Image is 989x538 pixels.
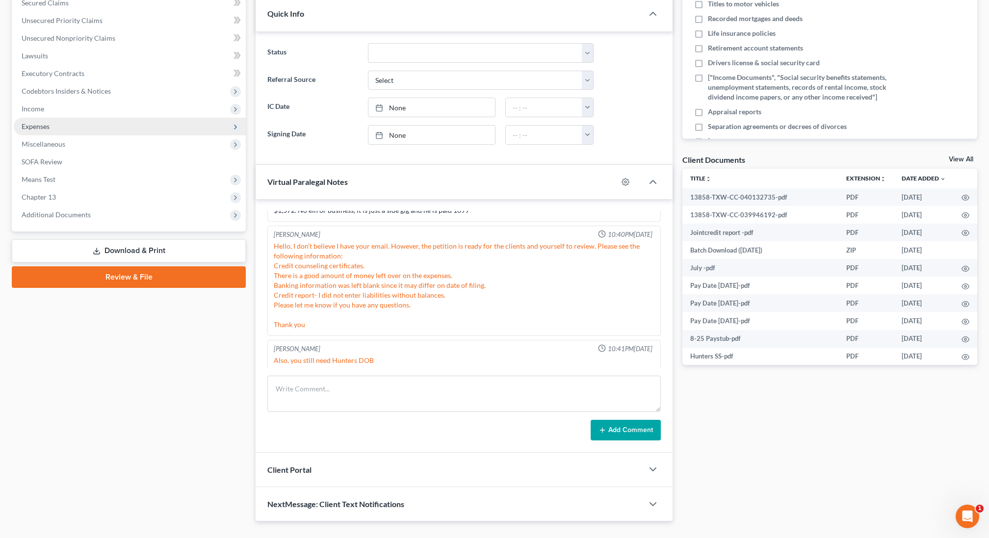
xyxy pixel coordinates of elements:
a: Download & Print [12,239,246,262]
label: Signing Date [262,125,363,145]
td: [DATE] [894,224,954,241]
div: Hello, I don’t believe I have your email. However, the petition is ready for the clients and your... [274,241,654,330]
span: Virtual Paralegal Notes [267,177,348,186]
td: [DATE] [894,241,954,259]
div: [PERSON_NAME] [274,344,320,354]
span: Separation agreements or decrees of divorces [708,122,847,131]
span: Quick Info [267,9,304,18]
td: ZIP [838,241,894,259]
div: Client Documents [682,154,745,165]
i: expand_more [940,176,946,182]
td: PDF [838,348,894,365]
td: 13858-TXW-CC-040132735-pdf [682,188,838,206]
span: Life insurance policies [708,28,776,38]
td: Jointcredit report -pdf [682,224,838,241]
span: Codebtors Insiders & Notices [22,87,111,95]
td: PDF [838,259,894,277]
button: Add Comment [591,420,661,440]
label: Referral Source [262,71,363,90]
span: 10:41PM[DATE] [608,344,652,354]
div: Also, you still need Hunters DOB [274,356,654,365]
span: Additional Documents [22,210,91,219]
td: Pay Date [DATE]-pdf [682,277,838,294]
span: SOFA Review [22,157,62,166]
span: Unsecured Nonpriority Claims [22,34,115,42]
td: July -pdf [682,259,838,277]
td: [DATE] [894,188,954,206]
span: Drivers license & social security card [708,58,820,68]
span: Retirement account statements [708,43,803,53]
span: 1 [976,505,984,512]
a: Unsecured Priority Claims [14,12,246,29]
td: Hunters SS-pdf [682,348,838,365]
a: None [368,98,495,117]
span: Miscellaneous [22,140,65,148]
div: [PERSON_NAME] [274,230,320,239]
iframe: Intercom live chat [956,505,979,528]
label: IC Date [262,98,363,117]
td: Pay Date [DATE]-pdf [682,294,838,312]
td: Batch Download ([DATE]) [682,241,838,259]
td: [DATE] [894,312,954,330]
span: Lawsuits [22,51,48,60]
span: Means Test [22,175,55,183]
span: Executory Contracts [22,69,84,77]
span: Expenses [22,122,50,130]
a: Date Added expand_more [902,175,946,182]
a: Review & File [12,266,246,288]
td: [DATE] [894,277,954,294]
label: Status [262,43,363,63]
td: PDF [838,330,894,348]
input: -- : -- [506,98,582,117]
a: SOFA Review [14,153,246,171]
span: ["Income Documents", "Social security benefits statements, unemployment statements, records of re... [708,73,895,102]
span: 10:40PM[DATE] [608,230,652,239]
span: Income [22,104,44,113]
td: PDF [838,277,894,294]
i: unfold_more [705,176,711,182]
td: PDF [838,294,894,312]
td: 8-25 Paystub-pdf [682,330,838,348]
span: ["Bills", "Statements, bills, notices, collection letters, lawsuits"] [708,136,895,156]
span: Unsecured Priority Claims [22,16,103,25]
td: [DATE] [894,330,954,348]
a: Titleunfold_more [690,175,711,182]
td: PDF [838,206,894,224]
a: Unsecured Nonpriority Claims [14,29,246,47]
td: [DATE] [894,206,954,224]
td: 13858-TXW-CC-039946192-pdf [682,206,838,224]
a: None [368,126,495,144]
td: PDF [838,312,894,330]
td: Pay Date [DATE]-pdf [682,312,838,330]
span: Appraisal reports [708,107,761,117]
td: PDF [838,188,894,206]
td: [DATE] [894,259,954,277]
span: Chapter 13 [22,193,56,201]
td: [DATE] [894,348,954,365]
td: [DATE] [894,294,954,312]
a: View All [949,156,973,163]
input: -- : -- [506,126,582,144]
a: Lawsuits [14,47,246,65]
td: PDF [838,224,894,241]
span: Recorded mortgages and deeds [708,14,803,24]
span: Client Portal [267,465,312,474]
span: NextMessage: Client Text Notifications [267,499,404,509]
a: Extensionunfold_more [846,175,886,182]
a: Executory Contracts [14,65,246,82]
i: unfold_more [880,176,886,182]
